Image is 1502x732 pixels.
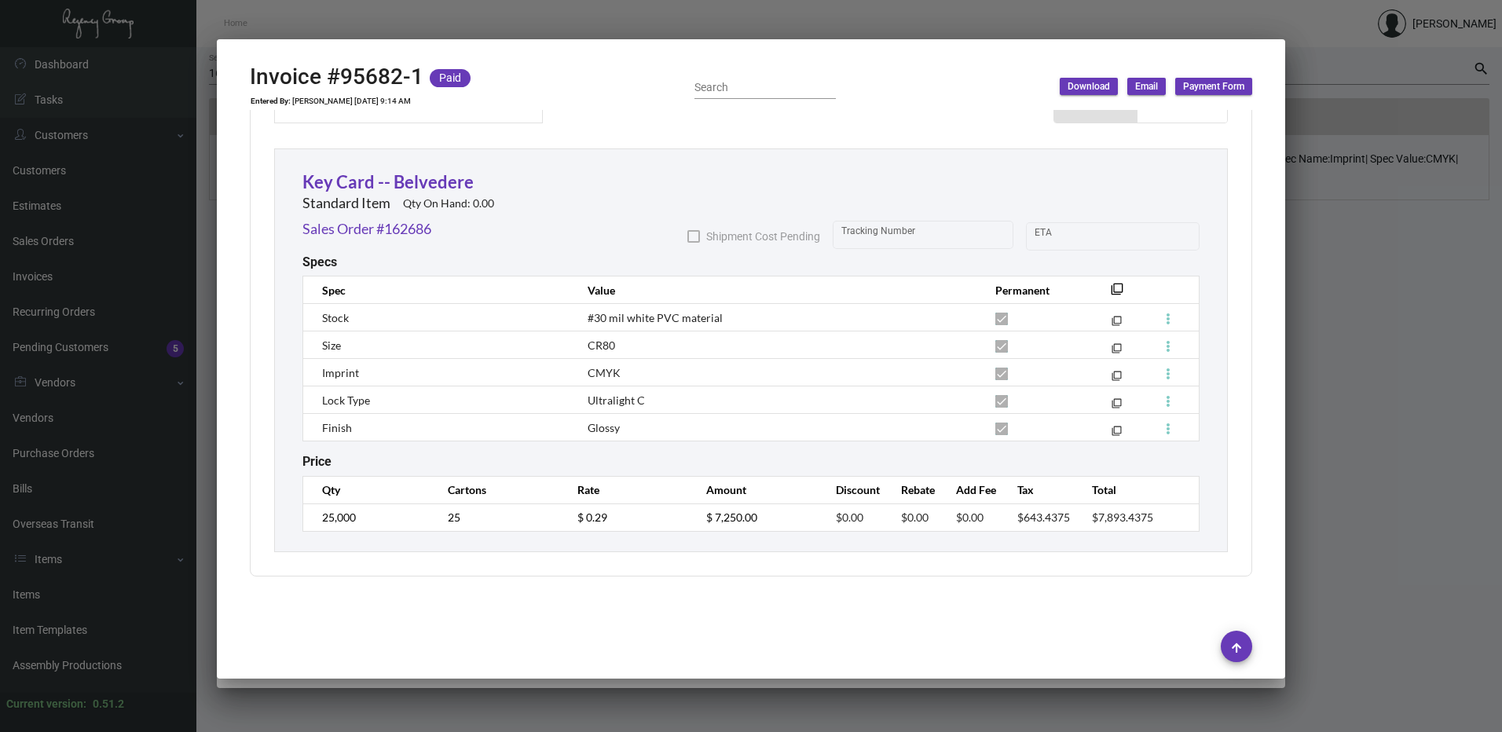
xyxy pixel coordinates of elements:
[836,511,863,524] span: $0.00
[1017,511,1070,524] span: $643.4375
[1097,230,1172,243] input: End date
[1112,346,1122,357] mat-icon: filter_none
[940,476,1002,503] th: Add Fee
[1060,78,1118,95] button: Download
[302,171,474,192] a: Key Card -- Belvedere
[303,476,433,503] th: Qty
[1112,429,1122,439] mat-icon: filter_none
[93,696,124,712] div: 0.51.2
[322,311,349,324] span: Stock
[562,476,691,503] th: Rate
[706,227,820,246] span: Shipment Cost Pending
[1112,374,1122,384] mat-icon: filter_none
[1035,230,1083,243] input: Start date
[1076,476,1161,503] th: Total
[588,339,615,352] span: CR80
[1112,319,1122,329] mat-icon: filter_none
[1111,287,1123,300] mat-icon: filter_none
[956,511,984,524] span: $0.00
[901,511,929,524] span: $0.00
[980,276,1087,304] th: Permanent
[302,254,337,269] h2: Specs
[1092,511,1153,524] span: $7,893.4375
[302,454,332,469] h2: Price
[302,195,390,212] h2: Standard Item
[588,393,645,407] span: Ultralight C
[588,421,620,434] span: Glossy
[322,421,352,434] span: Finish
[1068,80,1110,93] span: Download
[588,311,723,324] span: #30 mil white PVC material
[302,218,431,240] a: Sales Order #162686
[588,366,621,379] span: CMYK
[291,97,412,106] td: [PERSON_NAME] [DATE] 9:14 AM
[1183,80,1244,93] span: Payment Form
[691,476,820,503] th: Amount
[1002,476,1076,503] th: Tax
[430,69,471,87] mat-chip: Paid
[1135,80,1158,93] span: Email
[322,393,370,407] span: Lock Type
[250,64,423,90] h2: Invoice #95682-1
[432,476,562,503] th: Cartons
[820,476,885,503] th: Discount
[1127,78,1166,95] button: Email
[1112,401,1122,412] mat-icon: filter_none
[572,276,980,304] th: Value
[1175,78,1252,95] button: Payment Form
[322,339,341,352] span: Size
[303,276,572,304] th: Spec
[403,197,494,210] h2: Qty On Hand: 0.00
[885,476,940,503] th: Rebate
[250,97,291,106] td: Entered By:
[6,696,86,712] div: Current version:
[322,366,359,379] span: Imprint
